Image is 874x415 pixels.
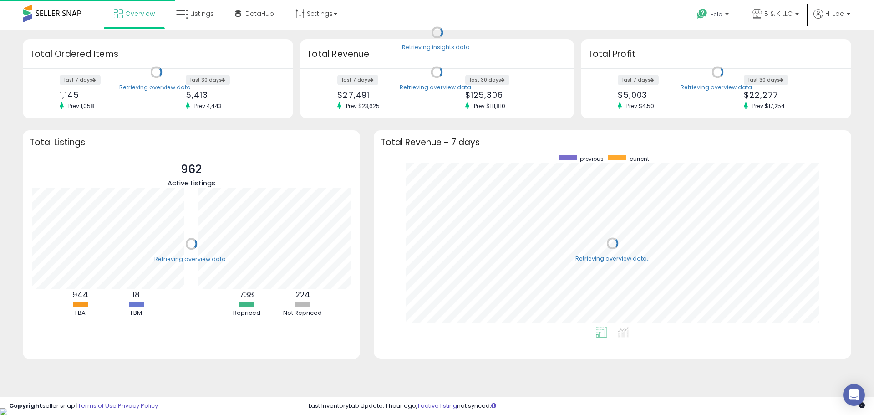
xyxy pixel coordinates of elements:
[78,401,117,410] a: Terms of Use
[825,9,844,18] span: Hi Loc
[245,9,274,18] span: DataHub
[417,401,457,410] a: 1 active listing
[400,83,474,92] div: Retrieving overview data..
[696,8,708,20] i: Get Help
[190,9,214,18] span: Listings
[491,403,496,409] i: Click here to read more about un-synced listings.
[813,9,850,30] a: Hi Loc
[125,9,155,18] span: Overview
[843,384,865,406] div: Open Intercom Messenger
[9,402,158,410] div: seller snap | |
[119,83,193,92] div: Retrieving overview data..
[309,402,865,410] div: Last InventoryLab Update: 1 hour ago, not synced.
[9,401,42,410] strong: Copyright
[710,10,722,18] span: Help
[690,1,738,30] a: Help
[575,255,650,263] div: Retrieving overview data..
[764,9,793,18] span: B & K LLC
[681,83,755,92] div: Retrieving overview data..
[118,401,158,410] a: Privacy Policy
[154,255,229,263] div: Retrieving overview data..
